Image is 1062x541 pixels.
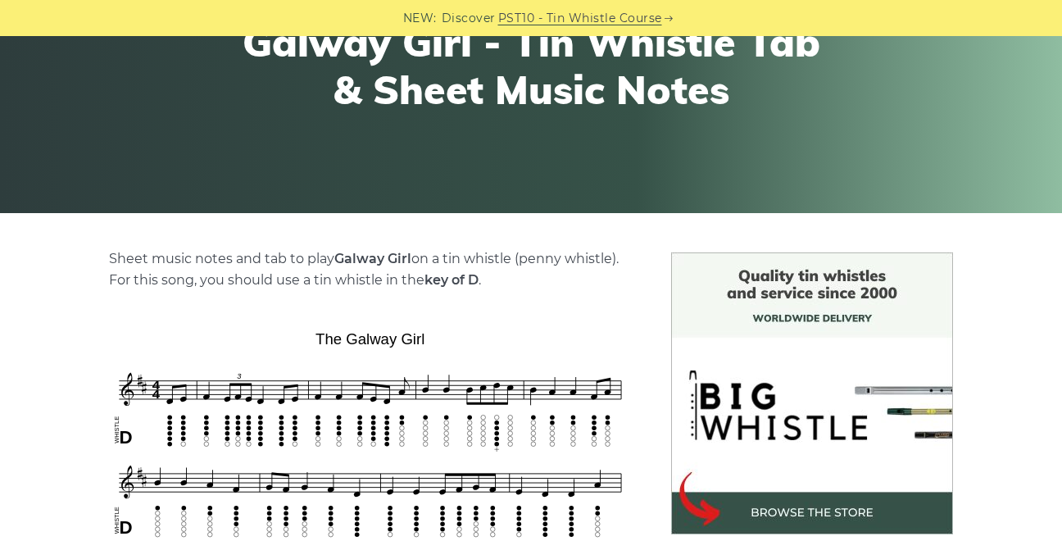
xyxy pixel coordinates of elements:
span: NEW: [403,9,437,28]
strong: key of D [424,272,479,288]
a: PST10 - Tin Whistle Course [498,9,662,28]
h1: Galway Girl - Tin Whistle Tab & Sheet Music Notes [229,19,833,113]
img: BigWhistle Tin Whistle Store [671,252,953,534]
strong: Galway Girl [334,251,411,266]
p: Sheet music notes and tab to play on a tin whistle (penny whistle). For this song, you should use... [109,248,632,291]
span: Discover [442,9,496,28]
